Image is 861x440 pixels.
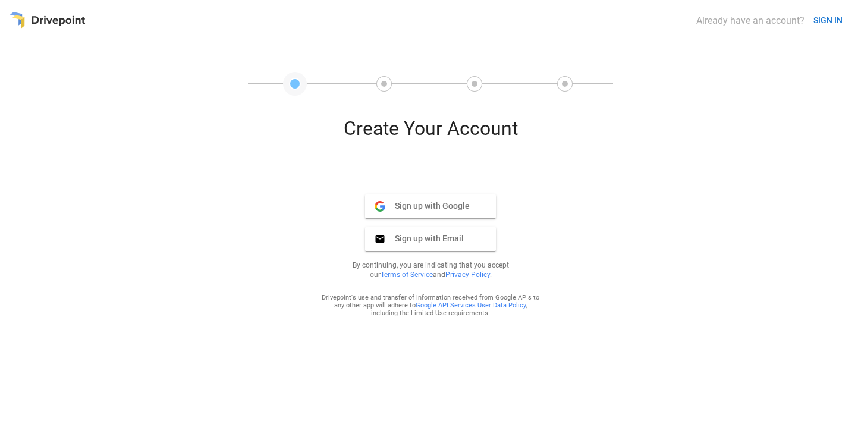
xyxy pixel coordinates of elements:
a: Privacy Policy [445,271,490,279]
div: Already have an account? [696,15,805,26]
button: Sign up with Email [365,227,496,251]
button: SIGN IN [809,10,847,32]
span: Sign up with Email [385,233,464,244]
div: Create Your Account [288,117,573,149]
div: Drivepoint's use and transfer of information received from Google APIs to any other app will adhe... [321,294,540,317]
span: Sign up with Google [385,200,470,211]
p: By continuing, you are indicating that you accept our and . [338,260,523,279]
a: Terms of Service [381,271,433,279]
a: Google API Services User Data Policy [416,301,526,309]
button: Sign up with Google [365,194,496,218]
